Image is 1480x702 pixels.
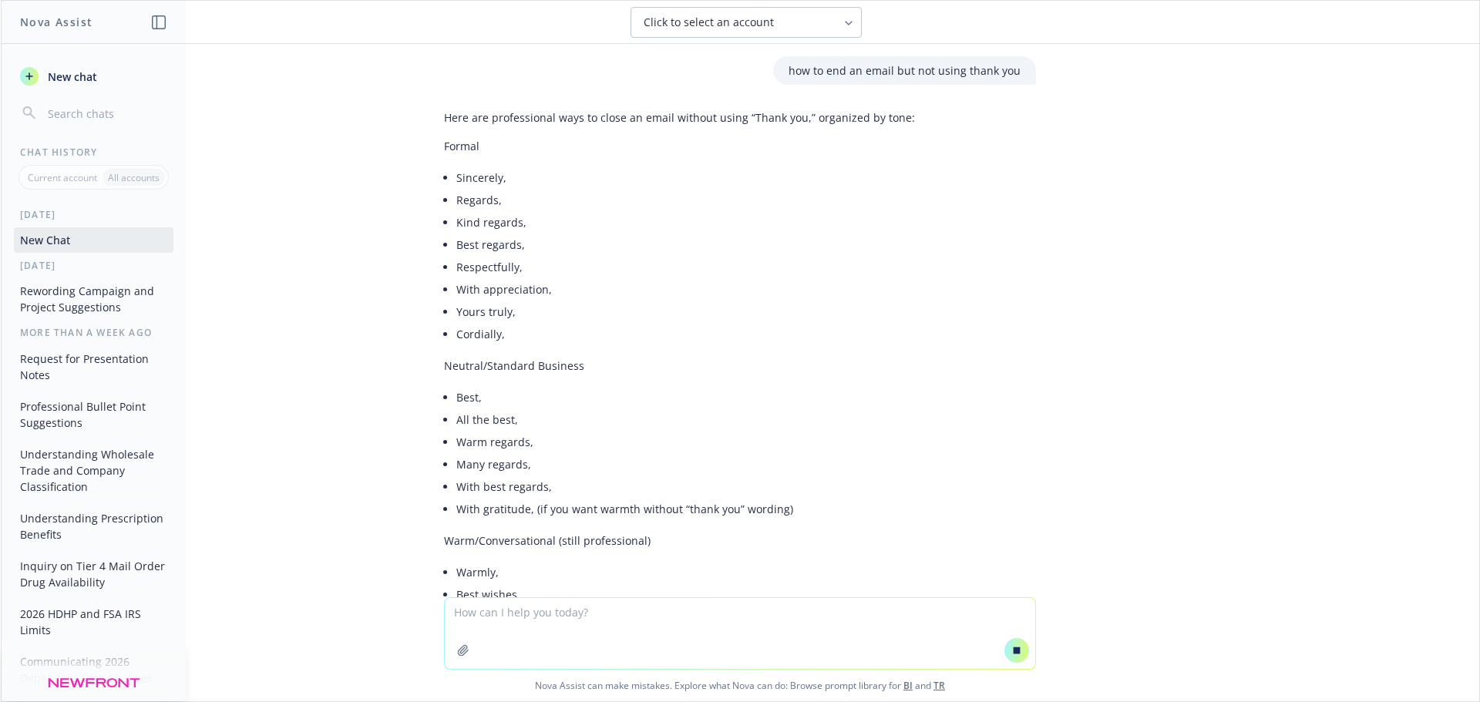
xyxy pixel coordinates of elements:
[456,278,915,301] li: With appreciation,
[108,171,160,184] p: All accounts
[644,15,774,30] span: Click to select an account
[456,453,915,475] li: Many regards,
[14,601,173,643] button: 2026 HDHP and FSA IRS Limits
[444,532,915,549] p: Warm/Conversational (still professional)
[14,553,173,595] button: Inquiry on Tier 4 Mail Order Drug Availability
[456,431,915,453] li: Warm regards,
[444,109,915,126] p: Here are professional ways to close an email without using “Thank you,” organized by tone:
[14,394,173,435] button: Professional Bullet Point Suggestions
[7,670,1473,701] span: Nova Assist can make mistakes. Explore what Nova can do: Browse prompt library for and
[933,679,945,692] a: TR
[456,166,915,189] li: Sincerely,
[14,227,173,253] button: New Chat
[456,233,915,256] li: Best regards,
[45,102,167,124] input: Search chats
[456,189,915,211] li: Regards,
[14,442,173,499] button: Understanding Wholesale Trade and Company Classification
[2,326,186,339] div: More than a week ago
[14,278,173,320] button: Rewording Campaign and Project Suggestions
[456,561,915,583] li: Warmly,
[20,14,92,30] h1: Nova Assist
[2,259,186,272] div: [DATE]
[444,358,915,374] p: Neutral/Standard Business
[2,146,186,159] div: Chat History
[14,346,173,388] button: Request for Presentation Notes
[456,386,915,408] li: Best,
[456,323,915,345] li: Cordially,
[2,208,186,221] div: [DATE]
[444,138,915,154] p: Formal
[456,301,915,323] li: Yours truly,
[456,475,915,498] li: With best regards,
[28,171,97,184] p: Current account
[631,7,862,38] button: Click to select an account
[14,62,173,90] button: New chat
[903,679,913,692] a: BI
[45,69,97,85] span: New chat
[456,583,915,606] li: Best wishes,
[456,498,915,520] li: With gratitude, (if you want warmth without “thank you” wording)
[789,62,1021,79] p: how to end an email but not using thank you
[456,256,915,278] li: Respectfully,
[14,506,173,547] button: Understanding Prescription Benefits
[456,408,915,431] li: All the best,
[14,649,173,690] button: Communicating 2026 Dependent Care Changes
[456,211,915,233] li: Kind regards,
